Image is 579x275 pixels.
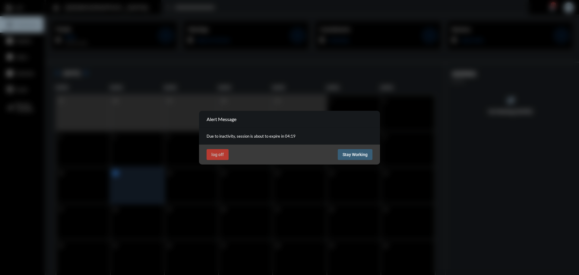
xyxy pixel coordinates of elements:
[338,149,372,160] button: Stay Working
[343,152,368,157] span: Stay Working
[207,116,236,122] h2: Alert Message
[211,152,224,157] span: log off
[207,134,372,139] p: Due to inactivity, session is about to expire in 04:19
[207,149,229,160] button: log off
